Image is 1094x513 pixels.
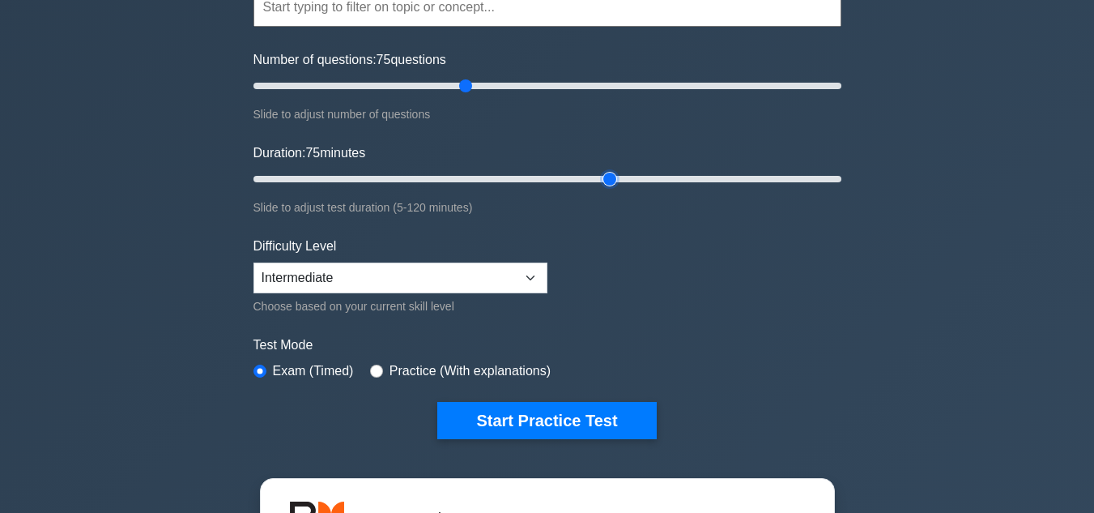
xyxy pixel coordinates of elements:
[253,143,366,163] label: Duration: minutes
[253,198,841,217] div: Slide to adjust test duration (5-120 minutes)
[253,336,841,355] label: Test Mode
[253,237,337,256] label: Difficulty Level
[253,105,841,124] div: Slide to adjust number of questions
[253,50,446,70] label: Number of questions: questions
[389,361,551,381] label: Practice (With explanations)
[253,297,547,316] div: Choose based on your current skill level
[437,402,656,439] button: Start Practice Test
[305,146,320,160] span: 75
[377,53,391,66] span: 75
[273,361,354,381] label: Exam (Timed)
